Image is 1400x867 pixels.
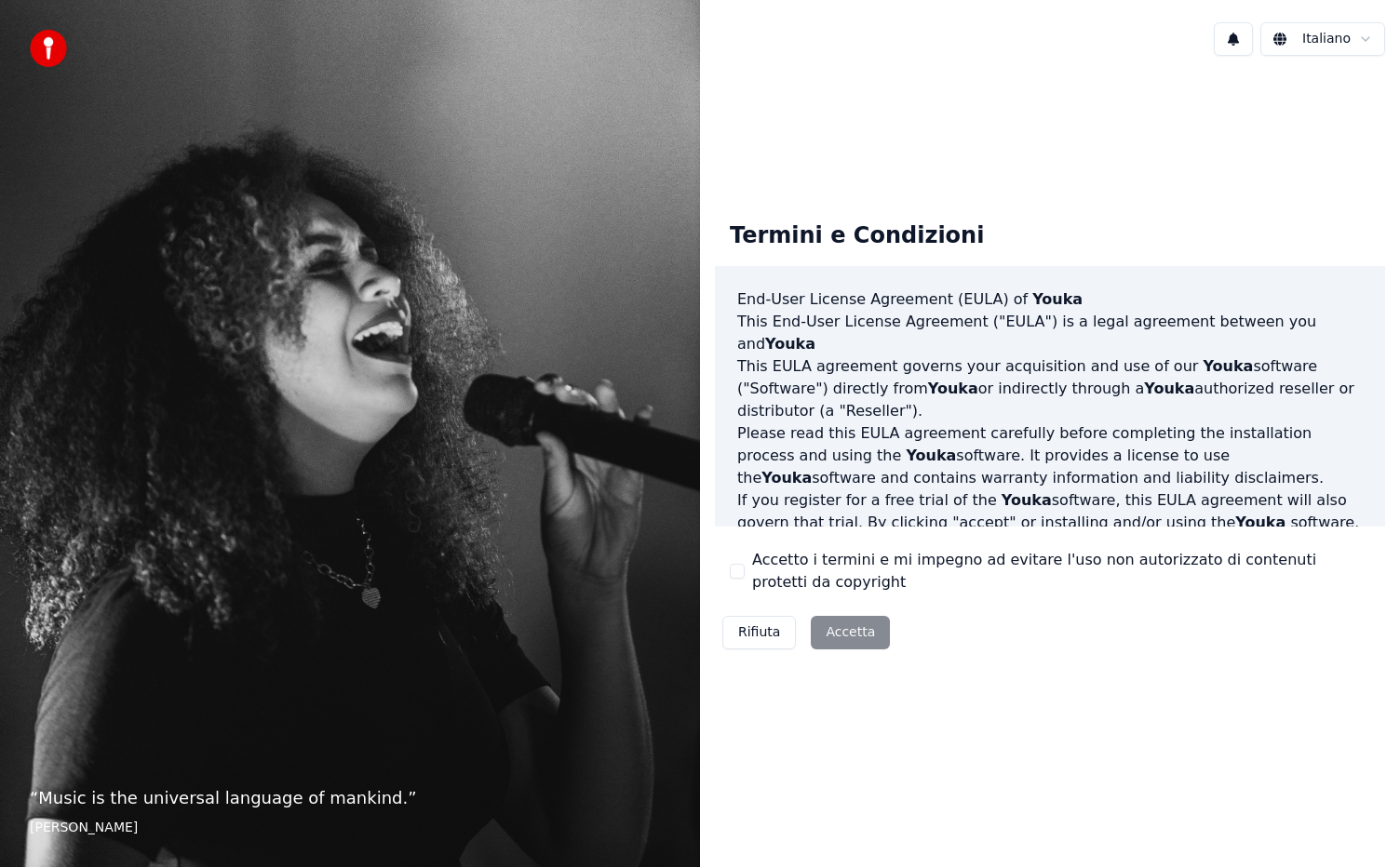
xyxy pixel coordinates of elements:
img: youka [30,30,67,67]
p: “ Music is the universal language of mankind. ” [30,785,670,811]
span: Youka [1002,491,1052,509]
p: If you register for a free trial of the software, this EULA agreement will also govern that trial... [737,489,1363,579]
span: Youka [1203,357,1253,375]
span: Youka [906,447,956,464]
span: Youka [1032,290,1083,308]
button: Rifiuta [722,616,796,649]
p: This End-User License Agreement ("EULA") is a legal agreement between you and [737,311,1363,355]
h3: End-User License Agreement (EULA) of [737,288,1363,311]
p: Please read this EULA agreement carefully before completing the installation process and using th... [737,422,1363,489]
span: Youka [1235,514,1286,531]
label: Accetto i termini e mi impegno ad evitare l'uso non autorizzato di contenuti protetti da copyright [752,549,1370,594]
span: Youka [1144,380,1194,397]
p: This EULA agreement governs your acquisition and use of our software ("Software") directly from o... [737,355,1363,422]
span: Youka [928,380,978,397]
span: Youka [761,469,812,487]
footer: [PERSON_NAME] [30,819,670,837]
div: Termini e Condizioni [715,207,999,266]
span: Youka [765,335,815,353]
